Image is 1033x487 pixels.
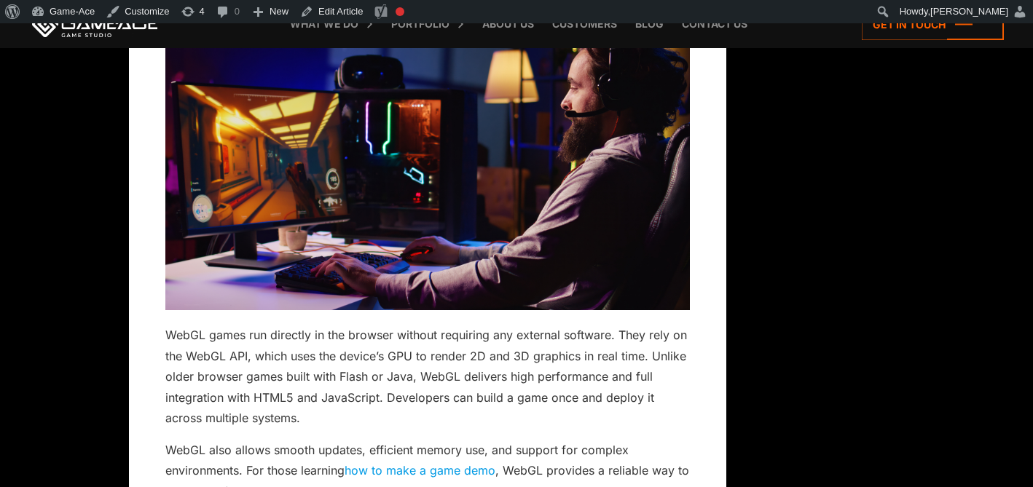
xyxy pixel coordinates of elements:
span: [PERSON_NAME] [930,6,1008,17]
p: WebGL games run directly in the browser without requiring any external software. They rely on the... [165,325,690,428]
a: Get in touch [862,9,1004,40]
a: how to make a game demo [345,463,495,478]
div: Focus keyphrase not set [396,7,404,16]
